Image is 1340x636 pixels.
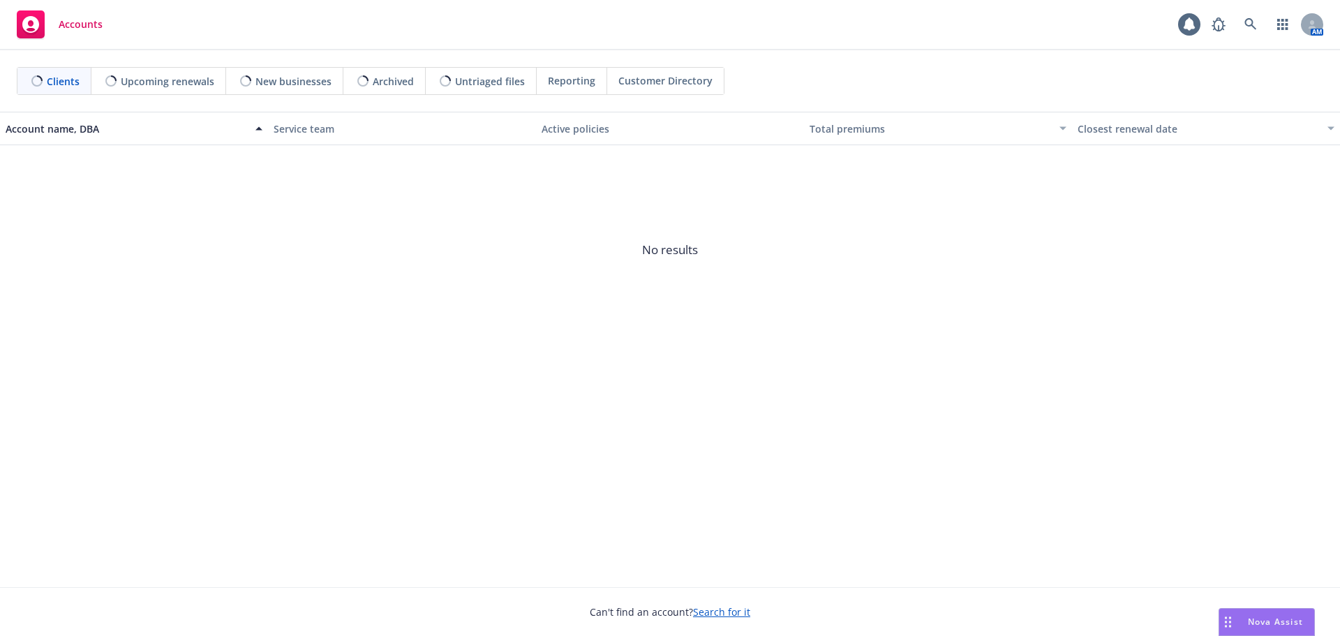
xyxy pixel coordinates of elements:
span: Clients [47,74,80,89]
button: Active policies [536,112,804,145]
button: Closest renewal date [1072,112,1340,145]
a: Accounts [11,5,108,44]
a: Report a Bug [1205,10,1233,38]
span: Reporting [548,73,595,88]
span: Nova Assist [1248,616,1303,628]
button: Nova Assist [1219,608,1315,636]
div: Drag to move [1219,609,1237,635]
span: Can't find an account? [590,605,750,619]
a: Search for it [693,605,750,619]
div: Account name, DBA [6,121,247,136]
span: Upcoming renewals [121,74,214,89]
div: Active policies [542,121,798,136]
span: Untriaged files [455,74,525,89]
span: Customer Directory [618,73,713,88]
div: Closest renewal date [1078,121,1319,136]
button: Service team [268,112,536,145]
a: Switch app [1269,10,1297,38]
a: Search [1237,10,1265,38]
span: Archived [373,74,414,89]
span: New businesses [255,74,332,89]
div: Total premiums [810,121,1051,136]
div: Service team [274,121,530,136]
span: Accounts [59,19,103,30]
button: Total premiums [804,112,1072,145]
